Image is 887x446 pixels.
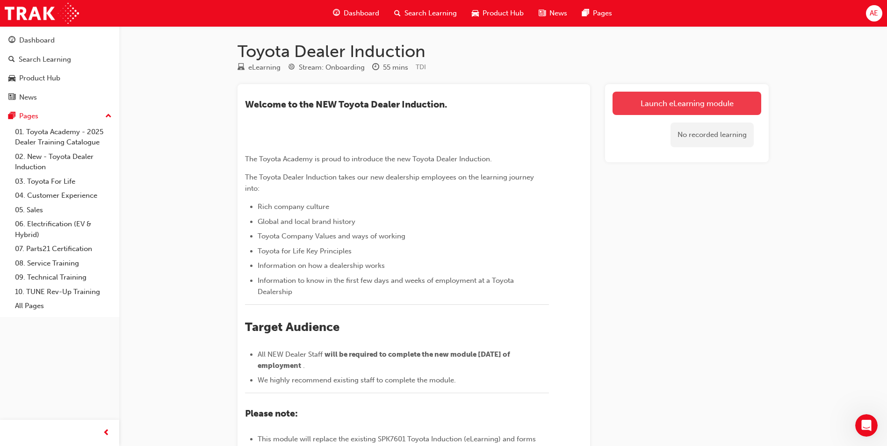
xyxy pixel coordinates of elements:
[671,122,754,147] div: No recorded learning
[531,4,575,23] a: news-iconNews
[11,203,115,217] a: 05. Sales
[19,92,37,103] div: News
[11,299,115,313] a: All Pages
[575,4,620,23] a: pages-iconPages
[19,73,60,84] div: Product Hub
[8,112,15,121] span: pages-icon
[258,232,405,240] span: Toyota Company Values and ways of working
[8,74,15,83] span: car-icon
[299,62,365,73] div: Stream: Onboarding
[238,62,281,73] div: Type
[11,217,115,242] a: 06. Electrification (EV & Hybrid)
[464,4,531,23] a: car-iconProduct Hub
[105,110,112,122] span: up-icon
[245,320,339,334] span: Target Audience
[258,261,385,270] span: Information on how a dealership works
[333,7,340,19] span: guage-icon
[855,414,878,437] iframe: Intercom live chat
[613,92,761,115] a: Launch eLearning module
[372,64,379,72] span: clock-icon
[11,188,115,203] a: 04. Customer Experience
[372,62,408,73] div: Duration
[238,41,769,62] h1: Toyota Dealer Induction
[549,8,567,19] span: News
[19,54,71,65] div: Search Learning
[245,408,298,419] span: Please note:
[593,8,612,19] span: Pages
[394,7,401,19] span: search-icon
[404,8,457,19] span: Search Learning
[11,125,115,150] a: 01. Toyota Academy - 2025 Dealer Training Catalogue
[288,64,295,72] span: target-icon
[4,108,115,125] button: Pages
[258,202,329,211] span: Rich company culture
[238,64,245,72] span: learningResourceType_ELEARNING-icon
[4,89,115,106] a: News
[11,242,115,256] a: 07. Parts21 Certification
[19,111,38,122] div: Pages
[472,7,479,19] span: car-icon
[483,8,524,19] span: Product Hub
[416,63,426,71] span: Learning resource code
[539,7,546,19] span: news-icon
[11,285,115,299] a: 10. TUNE Rev-Up Training
[4,32,115,49] a: Dashboard
[4,30,115,108] button: DashboardSearch LearningProduct HubNews
[258,376,456,384] span: We highly recommend existing staff to complete the module.
[4,70,115,87] a: Product Hub
[325,4,387,23] a: guage-iconDashboard
[245,99,447,110] span: ​Welcome to the NEW Toyota Dealer Induction.
[11,270,115,285] a: 09. Technical Training
[258,247,352,255] span: Toyota for Life Key Principles
[258,276,516,296] span: Information to know in the first few days and weeks of employment at a Toyota Dealership
[582,7,589,19] span: pages-icon
[288,62,365,73] div: Stream
[4,51,115,68] a: Search Learning
[8,56,15,64] span: search-icon
[344,8,379,19] span: Dashboard
[387,4,464,23] a: search-iconSearch Learning
[303,361,305,370] span: .
[248,62,281,73] div: eLearning
[383,62,408,73] div: 55 mins
[19,35,55,46] div: Dashboard
[103,427,110,439] span: prev-icon
[870,8,878,19] span: AE
[8,36,15,45] span: guage-icon
[258,350,512,370] span: will be required to complete the new module [DATE] of employment
[11,174,115,189] a: 03. Toyota For Life
[8,94,15,102] span: news-icon
[11,256,115,271] a: 08. Service Training
[258,217,355,226] span: Global and local brand history
[258,350,323,359] span: All NEW Dealer Staff
[245,155,492,163] span: The Toyota Academy is proud to introduce the new Toyota Dealer Induction.
[5,3,79,24] img: Trak
[245,173,536,193] span: The Toyota Dealer Induction takes our new dealership employees on the learning journey into:
[866,5,882,22] button: AE
[11,150,115,174] a: 02. New - Toyota Dealer Induction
